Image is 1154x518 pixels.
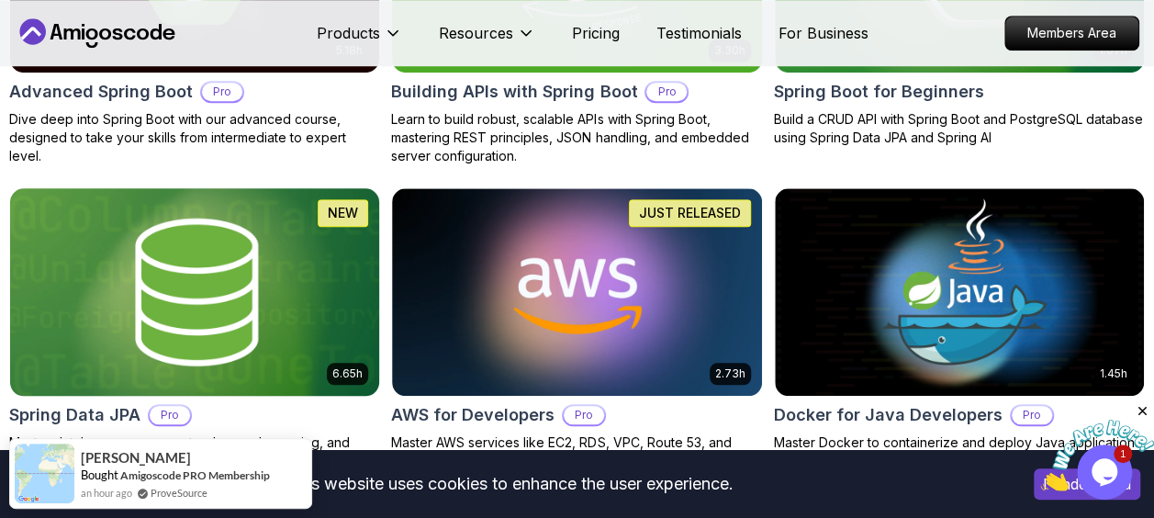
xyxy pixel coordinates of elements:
[1,184,388,401] img: Spring Data JPA card
[391,402,555,428] h2: AWS for Developers
[9,402,140,428] h2: Spring Data JPA
[1100,366,1127,381] p: 1.45h
[202,83,242,101] p: Pro
[317,22,380,44] p: Products
[774,434,1145,489] p: Master Docker to containerize and deploy Java applications efficiently. From basics to advanced J...
[120,468,270,482] a: Amigoscode PRO Membership
[391,434,762,470] p: Master AWS services like EC2, RDS, VPC, Route 53, and Docker to deploy and manage scalable cloud ...
[15,444,74,503] img: provesource social proof notification image
[774,79,984,105] h2: Spring Boot for Beginners
[9,434,380,470] p: Master database management, advanced querying, and expert data handling with ease
[9,79,193,105] h2: Advanced Spring Boot
[1005,17,1138,50] p: Members Area
[317,22,402,59] button: Products
[1004,16,1139,51] a: Members Area
[779,22,868,44] a: For Business
[328,204,358,222] p: NEW
[81,467,118,482] span: Bought
[9,110,380,165] p: Dive deep into Spring Boot with our advanced course, designed to take your skills from intermedia...
[564,406,604,424] p: Pro
[774,402,1003,428] h2: Docker for Java Developers
[656,22,742,44] a: Testimonials
[14,464,1006,504] div: This website uses cookies to enhance the user experience.
[1012,406,1052,424] p: Pro
[81,485,132,501] span: an hour ago
[715,366,745,381] p: 2.73h
[439,22,513,44] p: Resources
[774,110,1145,147] p: Build a CRUD API with Spring Boot and PostgreSQL database using Spring Data JPA and Spring AI
[332,366,363,381] p: 6.65h
[151,485,207,501] a: ProveSource
[150,406,190,424] p: Pro
[646,83,687,101] p: Pro
[439,22,535,59] button: Resources
[391,79,637,105] h2: Building APIs with Spring Boot
[572,22,620,44] a: Pricing
[1040,403,1154,490] iframe: chat widget
[1034,468,1140,500] button: Accept cookies
[392,188,761,395] img: AWS for Developers card
[775,188,1144,395] img: Docker for Java Developers card
[639,204,741,222] p: JUST RELEASED
[391,187,762,469] a: AWS for Developers card2.73hJUST RELEASEDAWS for DevelopersProMaster AWS services like EC2, RDS, ...
[81,450,191,466] span: [PERSON_NAME]
[391,110,762,165] p: Learn to build robust, scalable APIs with Spring Boot, mastering REST principles, JSON handling, ...
[9,187,380,469] a: Spring Data JPA card6.65hNEWSpring Data JPAProMaster database management, advanced querying, and ...
[774,187,1145,488] a: Docker for Java Developers card1.45hDocker for Java DevelopersProMaster Docker to containerize an...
